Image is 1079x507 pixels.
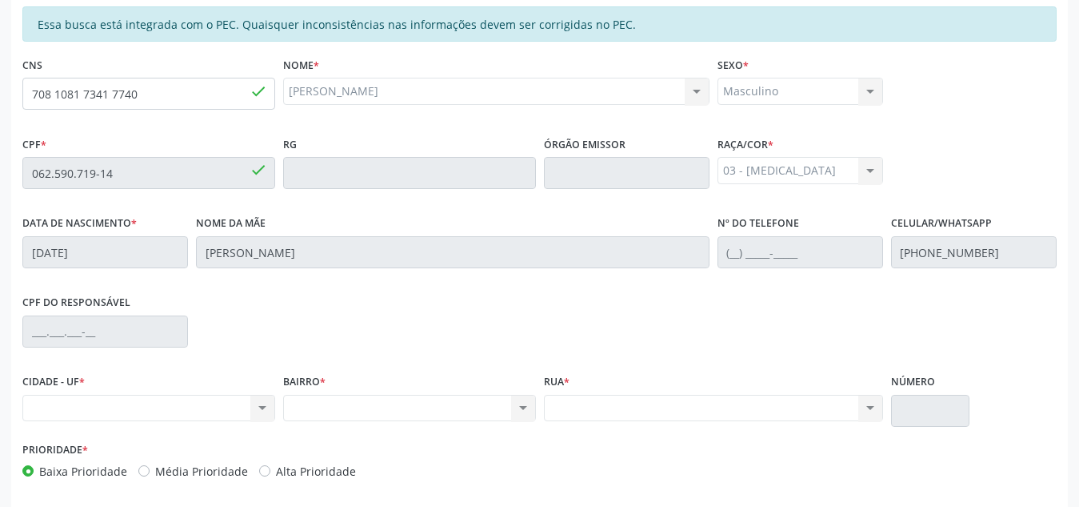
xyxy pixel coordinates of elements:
[544,370,569,395] label: Rua
[39,463,127,480] label: Baixa Prioridade
[22,291,130,316] label: CPF do responsável
[22,132,46,157] label: CPF
[717,211,799,236] label: Nº do Telefone
[250,82,267,100] span: done
[717,132,773,157] label: Raça/cor
[22,316,188,348] input: ___.___.___-__
[891,211,992,236] label: Celular/WhatsApp
[22,6,1057,42] div: Essa busca está integrada com o PEC. Quaisquer inconsistências nas informações devem ser corrigid...
[717,53,749,78] label: Sexo
[22,53,42,78] label: CNS
[22,211,137,236] label: Data de nascimento
[891,236,1057,268] input: (__) _____-_____
[283,53,319,78] label: Nome
[717,236,883,268] input: (__) _____-_____
[196,211,266,236] label: Nome da mãe
[22,236,188,268] input: __/__/____
[891,370,935,395] label: Número
[276,463,356,480] label: Alta Prioridade
[250,161,267,179] span: done
[155,463,248,480] label: Média Prioridade
[283,132,297,157] label: RG
[283,370,326,395] label: BAIRRO
[22,370,85,395] label: CIDADE - UF
[544,132,625,157] label: Órgão emissor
